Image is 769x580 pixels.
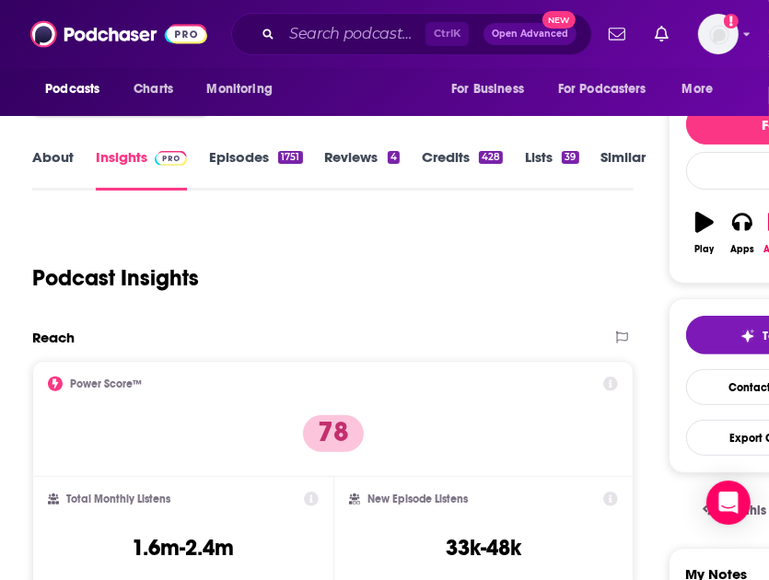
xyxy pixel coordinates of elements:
input: Search podcasts, credits, & more... [282,19,425,49]
div: 39 [562,151,578,164]
span: For Podcasters [558,76,647,102]
button: open menu [32,72,123,107]
a: Credits428 [422,148,503,191]
span: Logged in as megcassidy [698,14,739,54]
a: InsightsPodchaser Pro [96,148,187,191]
a: Episodes1751 [209,148,302,191]
div: Open Intercom Messenger [706,481,751,525]
div: 4 [388,151,400,164]
div: 1751 [278,151,302,164]
p: 78 [303,415,364,452]
img: User Profile [698,14,739,54]
h3: 1.6m-2.4m [132,534,234,562]
div: Apps [730,244,754,255]
svg: Add a profile image [724,14,739,29]
a: Charts [122,72,184,107]
h2: Total Monthly Listens [66,493,170,505]
button: Apps [723,200,761,266]
a: Reviews4 [325,148,400,191]
span: Podcasts [45,76,99,102]
h1: Podcast Insights [32,264,199,292]
img: Podchaser Pro [155,151,187,166]
span: More [682,76,714,102]
h2: New Episode Listens [367,493,469,505]
div: Search podcasts, credits, & more... [231,13,592,55]
button: Show profile menu [698,14,739,54]
button: Open AdvancedNew [484,23,577,45]
button: Play [686,200,724,266]
span: For Business [451,76,524,102]
button: open menu [193,72,296,107]
a: Show notifications dropdown [647,18,676,50]
span: Open Advanced [492,29,568,39]
button: open menu [670,72,737,107]
a: Similar [601,148,647,191]
span: New [542,11,576,29]
a: Lists39 [525,148,578,191]
a: Show notifications dropdown [601,18,633,50]
a: About [32,148,74,191]
img: Podchaser - Follow, Share and Rate Podcasts [30,17,207,52]
span: Monitoring [206,76,272,102]
button: open menu [546,72,673,107]
h3: 33k-48k [446,534,521,562]
img: tell me why sparkle [740,329,755,343]
div: 428 [479,151,503,164]
div: Play [695,244,715,255]
span: Ctrl K [425,22,469,46]
h2: Reach [32,329,75,346]
h2: Power Score™ [70,377,142,390]
button: open menu [438,72,547,107]
span: Charts [134,76,173,102]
